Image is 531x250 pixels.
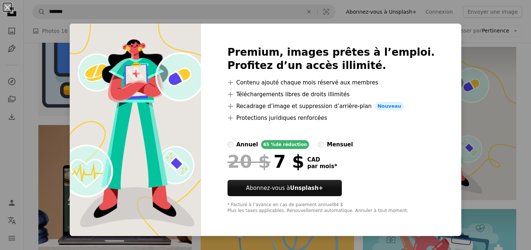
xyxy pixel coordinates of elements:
img: premium_vector-1704283018475-70f416bb7c89 [70,24,201,236]
input: annuel65 %de réduction [228,142,233,147]
span: Nouveau [375,102,404,111]
div: mensuel [327,140,353,149]
input: mensuel [318,142,324,147]
span: par mois * [307,163,337,170]
span: CAD [307,156,337,163]
li: Contenu ajouté chaque mois réservé aux membres [228,78,435,87]
li: Protections juridiques renforcées [228,114,435,122]
li: Téléchargements libres de droits illimités [228,90,435,99]
div: 65 % de réduction [261,140,309,149]
strong: Unsplash+ [290,185,323,191]
div: annuel [236,140,258,149]
div: * Facturé à l’avance en cas de paiement annuel 84 $ Plus les taxes applicables. Renouvellement au... [228,202,435,214]
div: 7 $ [228,152,304,171]
button: Abonnez-vous àUnsplash+ [228,180,342,196]
span: 20 $ [228,152,271,171]
li: Recadrage d’image et suppression d’arrière-plan [228,102,435,111]
h2: Premium, images prêtes à l’emploi. Profitez d’un accès illimité. [228,46,435,72]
